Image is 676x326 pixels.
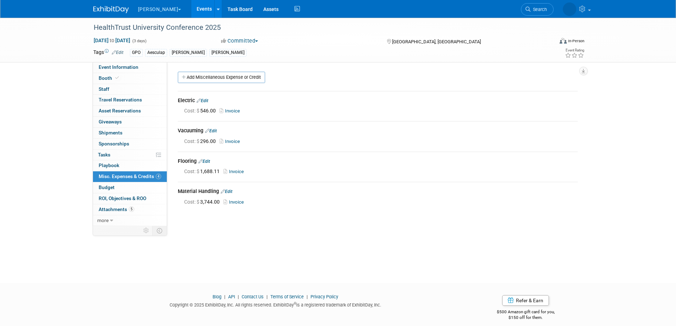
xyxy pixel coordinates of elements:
span: 5 [129,206,134,212]
a: Shipments [93,128,167,138]
span: Booth [99,75,120,81]
div: Material Handling [178,188,578,196]
a: Booth [93,73,167,84]
a: API [228,294,235,299]
span: 3,744.00 [184,199,222,205]
a: Invoice [220,108,243,114]
a: Attachments5 [93,204,167,215]
span: Search [531,7,547,12]
span: more [97,217,109,223]
span: [DATE] [DATE] [93,37,131,44]
span: | [305,294,309,299]
a: Invoice [220,139,243,144]
div: [PERSON_NAME] [209,49,247,56]
div: $150 off for them. [468,315,583,321]
div: Event Format [512,37,585,48]
span: Asset Reservations [99,108,141,114]
a: Asset Reservations [93,106,167,116]
span: Cost: $ [184,138,200,144]
img: Dawn Brown [563,2,576,16]
span: Event Information [99,64,138,70]
span: Misc. Expenses & Credits [99,173,161,179]
a: Terms of Service [270,294,304,299]
a: Contact Us [242,294,264,299]
button: Committed [219,37,261,45]
a: Invoice [224,169,247,174]
a: Edit [205,128,217,133]
a: Privacy Policy [310,294,338,299]
td: Tags [93,49,123,57]
span: Cost: $ [184,199,200,205]
a: more [93,215,167,226]
a: Search [521,3,554,16]
div: Flooring [178,158,578,166]
a: Blog [213,294,221,299]
span: [GEOGRAPHIC_DATA], [GEOGRAPHIC_DATA] [392,39,481,44]
a: Playbook [93,160,167,171]
span: Shipments [99,130,122,136]
span: | [236,294,241,299]
div: GPO [130,49,143,56]
span: Cost: $ [184,108,200,114]
div: Vacuuming [178,127,578,136]
div: Event Rating [565,49,584,52]
a: ROI, Objectives & ROO [93,193,167,204]
span: Staff [99,86,109,92]
span: Travel Reservations [99,97,142,103]
a: Invoice [224,199,247,205]
span: (3 days) [132,39,147,43]
span: ROI, Objectives & ROO [99,195,146,201]
i: Booth reservation complete [115,76,119,80]
span: | [222,294,227,299]
a: Edit [198,159,210,164]
img: ExhibitDay [93,6,129,13]
span: Cost: $ [184,168,200,174]
a: Budget [93,182,167,193]
span: Tasks [98,152,110,158]
span: 4 [156,174,161,179]
div: In-Person [568,38,584,44]
a: Event Information [93,62,167,73]
a: Travel Reservations [93,95,167,105]
span: Budget [99,184,115,190]
a: Edit [112,50,123,55]
div: [PERSON_NAME] [170,49,207,56]
img: Format-Inperson.png [560,38,567,44]
a: Add Miscellaneous Expense or Credit [178,72,265,83]
a: Edit [197,98,208,103]
div: Copyright © 2025 ExhibitDay, Inc. All rights reserved. ExhibitDay is a registered trademark of Ex... [93,300,458,308]
span: 1,688.11 [184,168,222,174]
div: Aesculap [145,49,167,56]
span: 546.00 [184,108,219,114]
a: Staff [93,84,167,95]
span: | [265,294,269,299]
td: Toggle Event Tabs [152,226,167,235]
td: Personalize Event Tab Strip [140,226,153,235]
span: Sponsorships [99,141,129,147]
div: $500 Amazon gift card for you, [468,304,583,321]
span: 296.00 [184,138,219,144]
div: Electric [178,97,578,105]
span: Giveaways [99,119,122,125]
a: Misc. Expenses & Credits4 [93,171,167,182]
a: Tasks [93,150,167,160]
div: HealthTrust University Conference 2025 [91,21,543,34]
span: Attachments [99,206,134,212]
span: to [109,38,115,43]
a: Sponsorships [93,139,167,149]
a: Refer & Earn [502,295,549,306]
a: Giveaways [93,117,167,127]
sup: ® [294,302,296,305]
a: Edit [221,189,232,194]
span: Playbook [99,162,119,168]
